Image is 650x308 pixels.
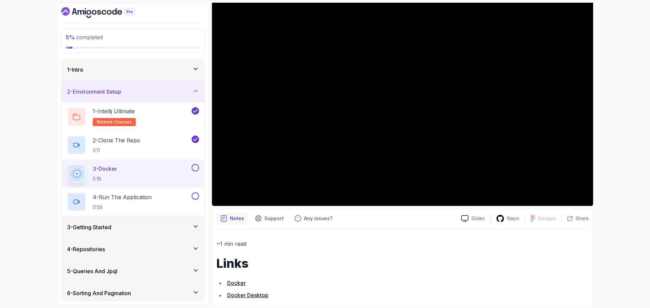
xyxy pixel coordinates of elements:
h3: 3 - Getting Started [67,223,111,231]
p: 2 - Clone The Repo [93,136,140,144]
span: completed [66,34,103,41]
p: 3:11 [93,147,140,154]
button: 1-Intellij Ultimaterelated-courses [67,107,199,126]
a: Slides [456,215,490,222]
p: Repo [507,215,519,222]
button: 2-Clone The Repo3:11 [67,136,199,155]
button: 4-Repositories [62,238,204,260]
button: Support button [251,213,288,224]
button: 4-Run The Application0:56 [67,192,199,211]
span: related-courses [97,119,132,125]
button: 3-Getting Started [62,216,204,238]
button: 3-Docker5:16 [67,164,199,183]
p: Support [264,215,284,222]
button: 6-Sorting And Pagination [62,282,204,304]
h3: 6 - Sorting And Pagination [67,289,131,297]
span: 5 % [66,34,75,41]
h3: 5 - Queries And Jpql [67,267,117,275]
a: Docker Desktop [227,292,268,299]
h3: 1 - Intro [67,66,83,74]
h3: 4 - Repositories [67,245,105,253]
button: Share [561,215,589,222]
p: Share [576,215,589,222]
button: 5-Queries And Jpql [62,260,204,282]
p: 4 - Run The Application [93,193,152,201]
button: 2-Environment Setup [62,81,204,102]
p: 0:56 [93,204,152,211]
a: Repo [491,214,525,223]
p: Notes [230,215,244,222]
a: Dashboard [61,7,151,18]
button: notes button [216,213,248,224]
h3: 2 - Environment Setup [67,88,121,96]
p: Any issues? [304,215,332,222]
p: Slides [471,215,485,222]
p: 1 - Intellij Ultimate [93,107,135,115]
p: ~1 min read [216,239,589,248]
p: Designs [538,215,556,222]
p: 5:16 [93,175,117,182]
button: 1-Intro [62,59,204,80]
h1: Links [216,257,589,270]
a: Docker [227,280,246,286]
p: 3 - Docker [93,165,117,173]
button: Feedback button [290,213,337,224]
